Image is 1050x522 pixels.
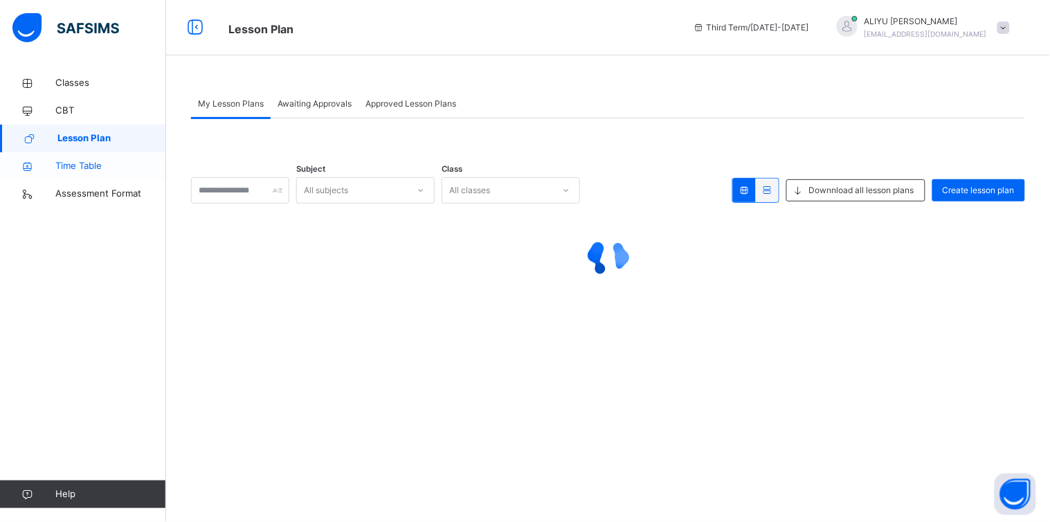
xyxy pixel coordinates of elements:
[57,132,166,145] span: Lesson Plan
[228,22,293,36] span: Lesson Plan
[198,98,264,110] span: My Lesson Plans
[365,98,456,110] span: Approved Lesson Plans
[304,177,348,204] div: All subjects
[55,187,166,201] span: Assessment Format
[449,177,490,204] div: All classes
[943,184,1015,197] span: Create lesson plan
[55,487,165,501] span: Help
[296,163,325,175] span: Subject
[12,13,119,42] img: safsims
[693,21,809,34] span: session/term information
[278,98,352,110] span: Awaiting Approvals
[995,474,1036,515] button: Open asap
[823,15,1017,40] div: ALIYUSALEH
[55,159,166,173] span: Time Table
[809,184,914,197] span: Downnload all lesson plans
[442,163,462,175] span: Class
[55,76,166,90] span: Classes
[55,104,166,118] span: CBT
[865,15,987,28] span: ALIYU [PERSON_NAME]
[865,30,987,38] span: [EMAIL_ADDRESS][DOMAIN_NAME]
